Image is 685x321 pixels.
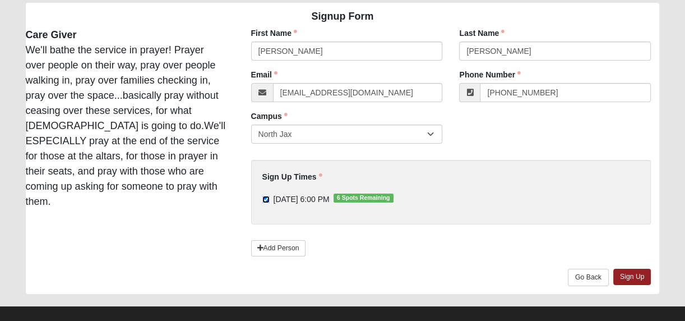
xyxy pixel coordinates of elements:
[251,27,297,39] label: First Name
[17,27,234,209] div: We'll bathe the service in prayer! Prayer over people on their way, pray over people walking in, ...
[459,69,521,80] label: Phone Number
[613,269,651,285] a: Sign Up
[251,111,288,122] label: Campus
[251,69,277,80] label: Email
[262,171,322,182] label: Sign Up Times
[334,194,394,203] span: 6 Spots Remaining
[568,269,609,286] a: Go Back
[26,29,77,40] strong: Care Giver
[459,27,505,39] label: Last Name
[251,240,306,256] a: Add Person
[26,11,660,23] h4: Signup Form
[274,195,330,204] span: [DATE] 6:00 PM
[262,196,270,203] input: [DATE] 6:00 PM6 Spots Remaining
